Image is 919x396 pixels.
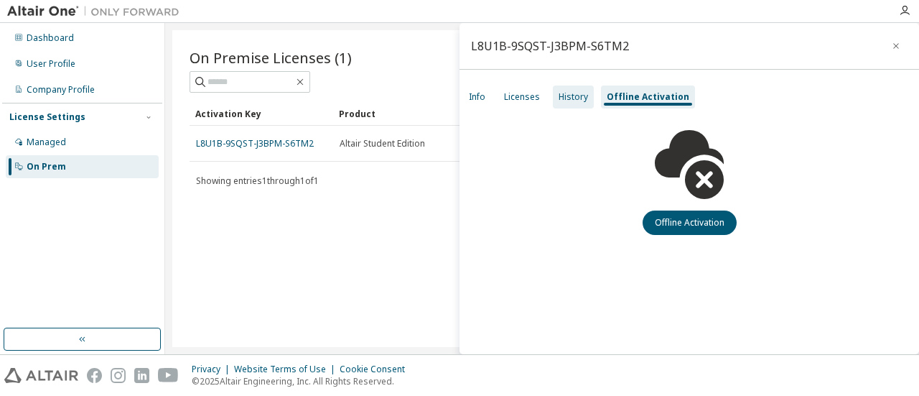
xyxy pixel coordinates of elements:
[195,102,327,125] div: Activation Key
[27,84,95,96] div: Company Profile
[27,137,66,148] div: Managed
[192,375,414,387] p: © 2025 Altair Engineering, Inc. All Rights Reserved.
[7,4,187,19] img: Altair One
[471,40,629,52] div: L8U1B-9SQST-J3BPM-S6TM2
[192,364,234,375] div: Privacy
[559,91,588,103] div: History
[340,364,414,375] div: Cookie Consent
[27,58,75,70] div: User Profile
[607,91,689,103] div: Offline Activation
[87,368,102,383] img: facebook.svg
[27,161,66,172] div: On Prem
[339,102,471,125] div: Product
[504,91,540,103] div: Licenses
[9,111,85,123] div: License Settings
[469,91,485,103] div: Info
[158,368,179,383] img: youtube.svg
[111,368,126,383] img: instagram.svg
[134,368,149,383] img: linkedin.svg
[643,211,737,235] button: Offline Activation
[340,138,425,149] span: Altair Student Edition
[196,175,319,187] span: Showing entries 1 through 1 of 1
[190,47,352,68] span: On Premise Licenses (1)
[4,368,78,383] img: altair_logo.svg
[234,364,340,375] div: Website Terms of Use
[27,32,74,44] div: Dashboard
[196,137,314,149] a: L8U1B-9SQST-J3BPM-S6TM2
